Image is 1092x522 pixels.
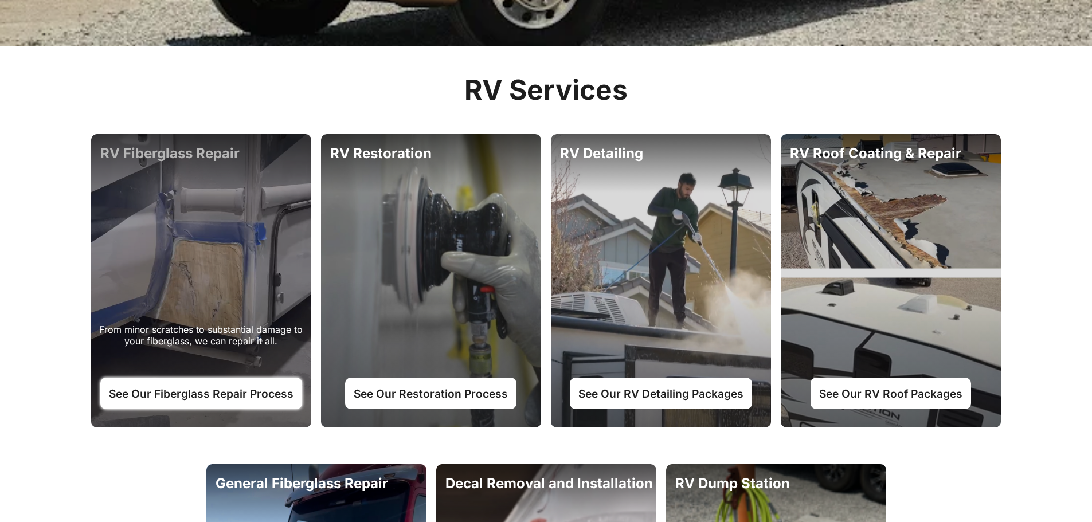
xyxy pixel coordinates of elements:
[570,378,752,409] a: See Our RV Detailing Packages
[97,324,306,364] div: From minor scratches to substantial damage to your fiberglass, we can repair it all.
[345,378,516,409] a: See Our Restoration Process
[100,378,302,409] a: See Our Fiberglass Repair Process
[464,73,628,107] h2: RV Services
[811,378,971,409] a: See Our RV Roof Packages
